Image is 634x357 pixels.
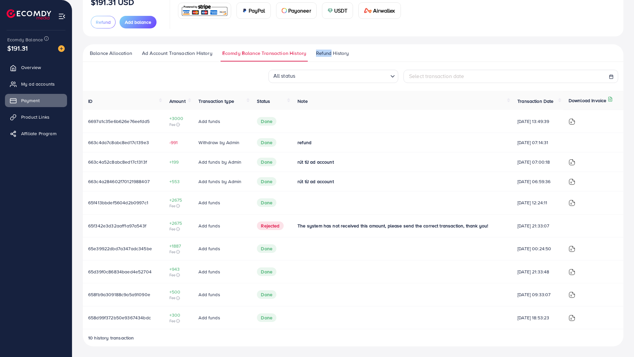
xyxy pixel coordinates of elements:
span: Add funds by Admin [198,178,241,185]
span: 65d39f0c86834baed4e52704 [88,268,152,275]
span: 10 history transaction [88,335,134,341]
span: The system has not received this amount, please send the correct transaction, thank you! [298,222,488,229]
span: [DATE] 00:24:50 [517,245,558,252]
img: card [282,8,287,13]
img: ic-download-invoice.1f3c1b55.svg [569,178,575,185]
span: Fee [169,122,188,127]
span: Done [257,158,276,166]
img: ic-download-invoice.1f3c1b55.svg [569,315,575,321]
span: Done [257,290,276,299]
a: Overview [5,61,67,74]
span: Refund History [316,50,349,57]
span: Ad Account Transaction History [142,50,212,57]
iframe: Chat [606,327,629,352]
p: Download Invoice [569,97,607,104]
span: Done [257,198,276,207]
img: logo [7,9,51,20]
span: Status [257,98,270,104]
span: Refund [96,19,111,25]
span: +3000 [169,115,188,122]
span: Overview [21,64,41,71]
span: Done [257,313,276,322]
img: ic-download-invoice.1f3c1b55.svg [569,200,575,206]
span: [DATE] 12:24:11 [517,199,558,206]
span: [DATE] 09:33:07 [517,291,558,298]
span: +553 [169,178,188,185]
a: cardPayoneer [276,2,317,19]
input: Search for option [297,71,388,81]
span: ID [88,98,92,104]
span: +943 [169,266,188,272]
img: menu [58,13,66,20]
span: Balance Allocation [90,50,132,57]
span: Fee [169,203,188,209]
span: Add funds by Admin [198,159,241,165]
span: Done [257,177,276,186]
span: [DATE] 18:53:23 [517,314,558,321]
img: ic-download-invoice.1f3c1b55.svg [569,118,575,125]
img: ic-download-invoice.1f3c1b55.svg [569,292,575,298]
a: Affiliate Program [5,127,67,140]
span: Add funds [198,222,220,229]
button: Refund [91,16,116,28]
span: +500 [169,289,188,295]
span: [DATE] 06:59:36 [517,178,558,185]
span: Add funds [198,314,220,321]
span: [DATE] 07:14:31 [517,139,558,146]
span: 663c4a284602f70121988407 [88,178,150,185]
span: Product Links [21,114,50,120]
span: rút từ ad account [298,159,334,165]
span: [DATE] 07:00:18 [517,159,558,165]
span: Note [298,98,308,104]
span: Done [257,138,276,147]
img: ic-download-invoice.1f3c1b55.svg [569,246,575,252]
span: Add funds [198,199,220,206]
span: Transaction Date [517,98,554,104]
span: Fee [169,272,188,278]
span: Payoneer [288,7,311,15]
a: cardAirwallex [358,2,401,19]
span: 6697a1c35e6b626e76eefdd5 [88,118,150,125]
span: Fee [169,249,188,255]
span: +199 [169,159,188,165]
span: [DATE] 21:33:07 [517,222,558,229]
span: Affiliate Program [21,130,56,137]
span: Amount [169,98,186,104]
span: +1887 [169,243,188,249]
span: [DATE] 13:49:39 [517,118,558,125]
span: rút từ ad account [298,178,334,185]
span: Ecomdy Balance Transaction History [222,50,306,57]
span: 663c4a52c8abc8ed17c1313f [88,159,147,165]
span: Fee [169,226,188,232]
span: Rejected [257,221,283,230]
img: card [242,8,247,13]
span: +2675 [169,220,188,226]
span: Done [257,244,276,253]
span: Transaction type [198,98,234,104]
img: image [58,45,65,52]
span: Withdraw by Admin [198,139,239,146]
span: +300 [169,312,188,318]
img: ic-download-invoice.1f3c1b55.svg [569,269,575,275]
span: refund [298,139,311,146]
span: 658d99f372b50e9367434bdc [88,314,151,321]
span: -991 [169,139,188,146]
span: 663c4da7c8abc8ed17c139e3 [88,139,149,146]
span: Fee [169,318,188,324]
span: Add balance [125,19,151,25]
a: card [178,3,231,19]
a: Payment [5,94,67,107]
a: cardPayPal [236,2,271,19]
img: card [180,4,229,18]
span: Select transaction date [409,72,464,80]
span: Fee [169,295,188,300]
div: Search for option [268,70,398,83]
span: Add funds [198,268,220,275]
span: Add funds [198,291,220,298]
span: $191.31 [7,43,28,53]
span: Airwallex [373,7,395,15]
span: 658fb9a309188c9a5a91090e [88,291,150,298]
a: My ad accounts [5,77,67,91]
span: 65e39922dbd7a347adc345be [88,245,152,252]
